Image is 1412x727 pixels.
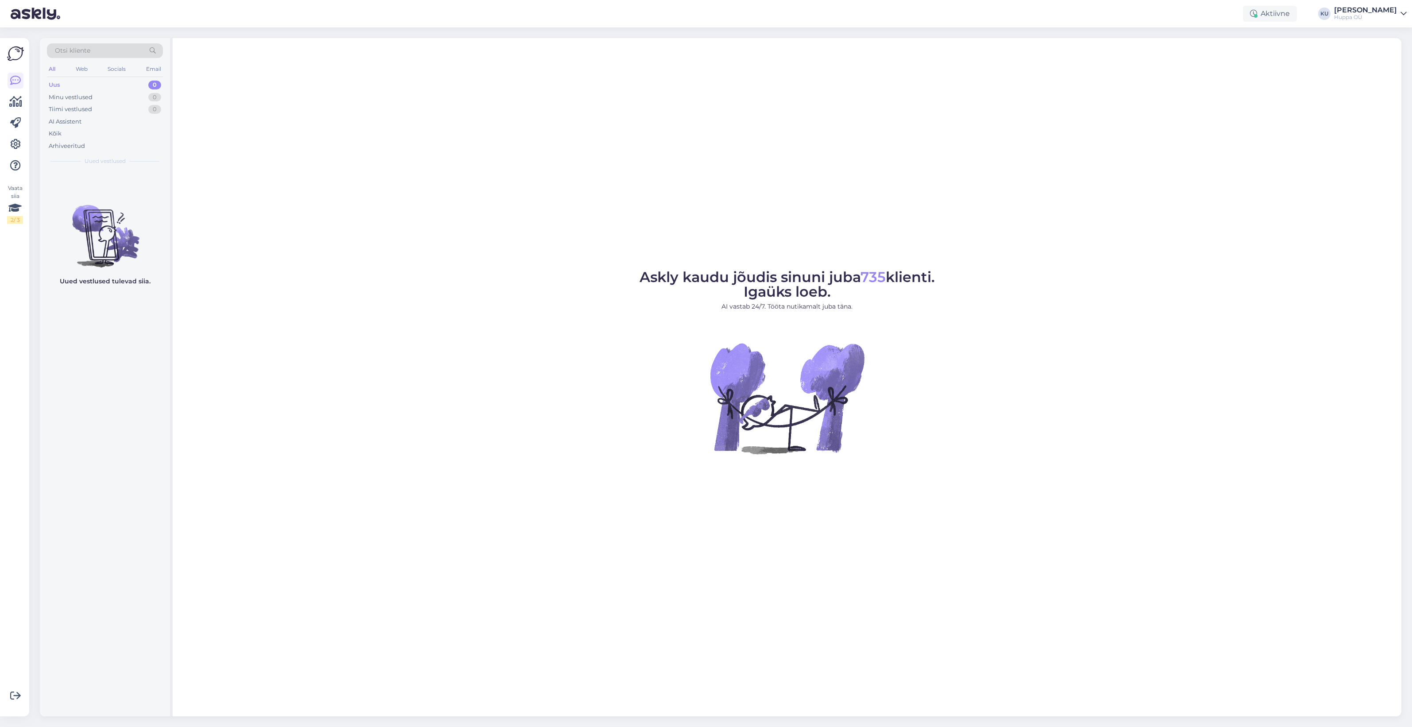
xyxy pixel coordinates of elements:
[55,46,90,55] span: Otsi kliente
[7,216,23,224] div: 2 / 3
[640,302,935,311] p: AI vastab 24/7. Tööta nutikamalt juba täna.
[148,93,161,102] div: 0
[1243,6,1297,22] div: Aktiivne
[148,105,161,114] div: 0
[40,189,170,269] img: No chats
[1334,14,1397,21] div: Huppa OÜ
[106,63,127,75] div: Socials
[860,268,886,286] span: 735
[60,277,150,286] p: Uued vestlused tulevad siia.
[85,157,126,165] span: Uued vestlused
[49,81,60,89] div: Uus
[49,105,92,114] div: Tiimi vestlused
[148,81,161,89] div: 0
[640,268,935,300] span: Askly kaudu jõudis sinuni juba klienti. Igaüks loeb.
[1318,8,1331,20] div: KU
[49,129,62,138] div: Kõik
[707,318,867,478] img: No Chat active
[49,142,85,151] div: Arhiveeritud
[7,184,23,224] div: Vaata siia
[47,63,57,75] div: All
[49,117,81,126] div: AI Assistent
[74,63,89,75] div: Web
[49,93,93,102] div: Minu vestlused
[1334,7,1397,14] div: [PERSON_NAME]
[1334,7,1407,21] a: [PERSON_NAME]Huppa OÜ
[144,63,163,75] div: Email
[7,45,24,62] img: Askly Logo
